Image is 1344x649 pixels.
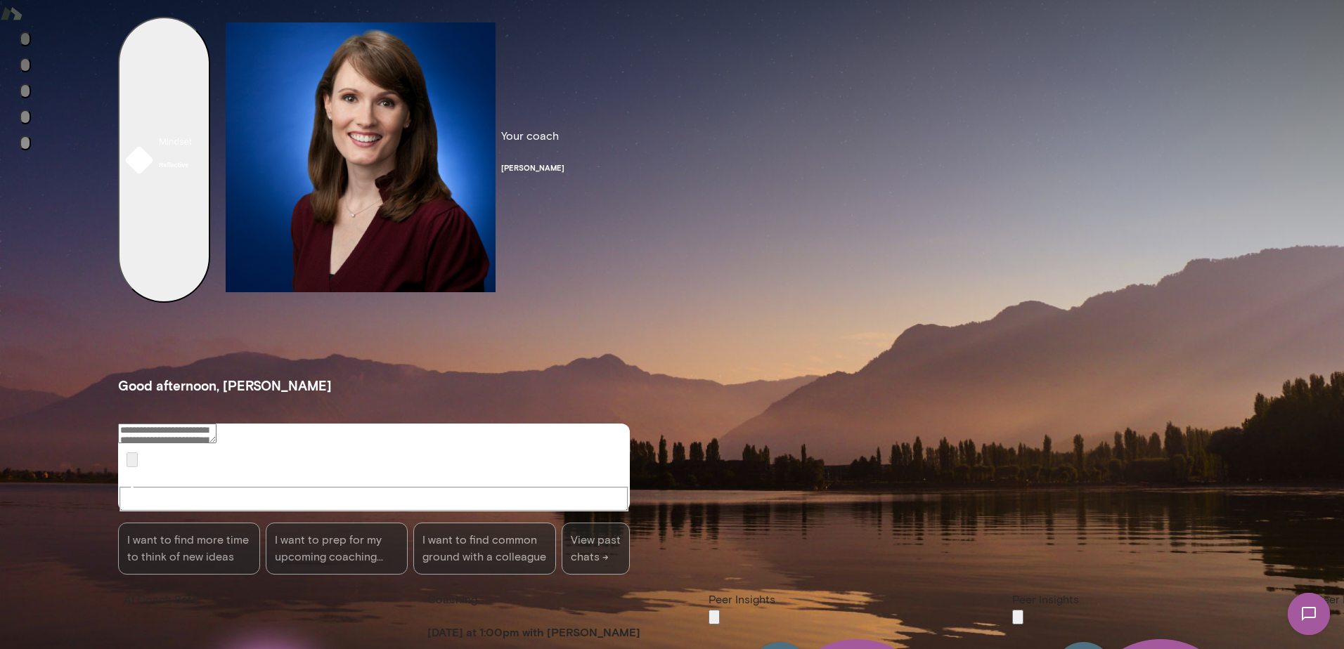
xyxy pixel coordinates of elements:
div: I want to find more time to think of new ideas [118,523,260,575]
div: I want to prep for my upcoming coaching session [266,523,408,575]
span: I want to find common ground with a colleague [422,532,546,565]
span: Coaching [427,593,477,606]
span: AI Coach Beta [124,593,198,606]
h6: reflective [159,162,192,169]
span: I want to prep for my upcoming coaching session [275,532,399,565]
img: mindset [125,146,153,174]
span: Your coach [501,128,564,145]
span: Peer Insights [709,593,775,606]
img: Julie Rollauer [226,22,496,292]
span: View past chats -> [562,523,630,575]
div: Julie RollauerYour coach[PERSON_NAME] [216,17,574,303]
div: I want to find common ground with a colleague [413,523,555,575]
span: Mindset [159,136,192,147]
h4: [DATE] at 1:00pm with [PERSON_NAME] [427,624,697,641]
h6: [PERSON_NAME] [501,162,564,173]
span: Peer Insights [1012,593,1079,606]
span: I want to find more time to think of new ideas [127,532,251,565]
button: Mindsetreflective [118,17,210,303]
h3: Good afternoon, [PERSON_NAME] [118,376,1344,395]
